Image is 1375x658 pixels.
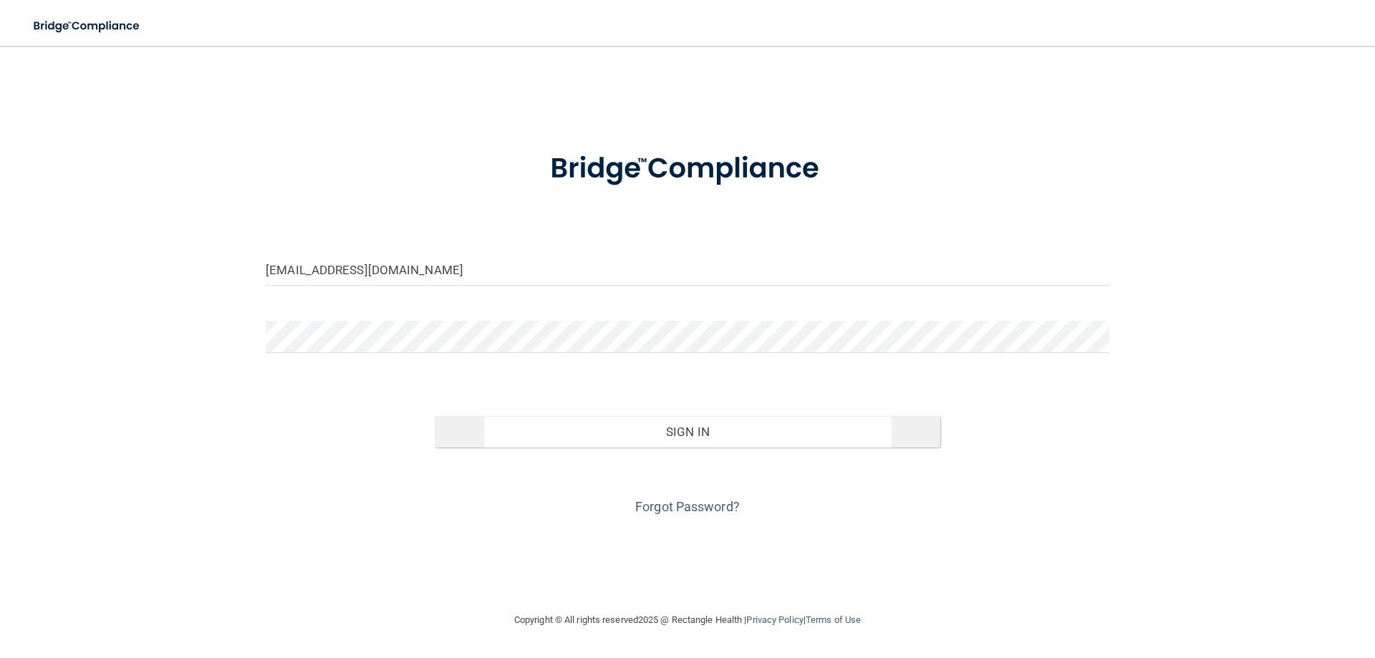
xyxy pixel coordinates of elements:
[746,614,803,625] a: Privacy Policy
[635,499,740,514] a: Forgot Password?
[806,614,861,625] a: Terms of Use
[266,253,1109,286] input: Email
[521,132,854,206] img: bridge_compliance_login_screen.278c3ca4.svg
[426,597,949,643] div: Copyright © All rights reserved 2025 @ Rectangle Health | |
[435,416,941,447] button: Sign In
[21,11,153,41] img: bridge_compliance_login_screen.278c3ca4.svg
